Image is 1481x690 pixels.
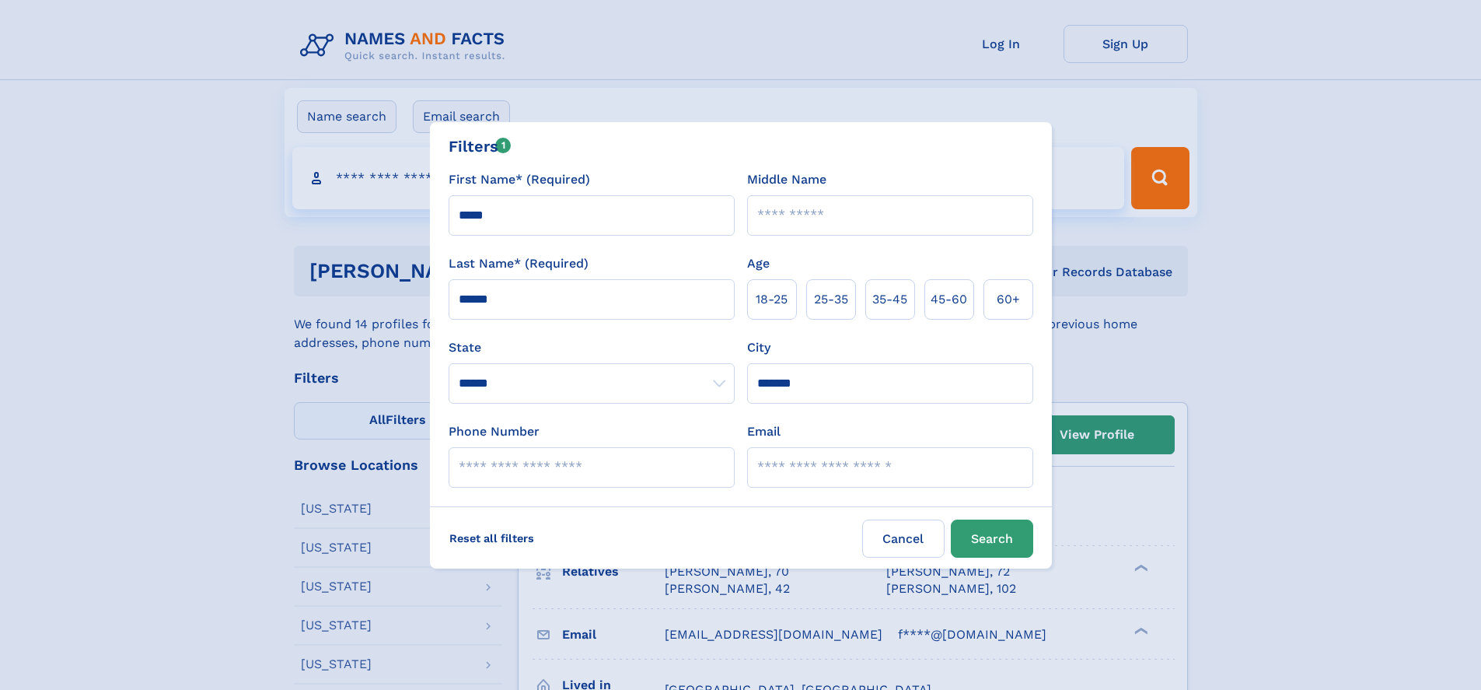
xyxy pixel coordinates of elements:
[814,290,848,309] span: 25‑35
[449,338,735,357] label: State
[931,290,967,309] span: 45‑60
[747,338,770,357] label: City
[449,170,590,189] label: First Name* (Required)
[449,422,540,441] label: Phone Number
[747,422,781,441] label: Email
[951,520,1033,558] button: Search
[747,170,826,189] label: Middle Name
[449,135,512,158] div: Filters
[449,254,589,273] label: Last Name* (Required)
[756,290,788,309] span: 18‑25
[747,254,770,273] label: Age
[872,290,907,309] span: 35‑45
[439,520,544,557] label: Reset all filters
[862,520,945,558] label: Cancel
[997,290,1020,309] span: 60+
